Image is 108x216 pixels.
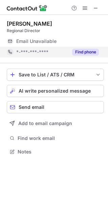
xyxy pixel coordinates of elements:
div: Regional Director [7,28,104,34]
span: Notes [18,149,101,155]
span: AI write personalized message [19,88,91,94]
span: Add to email campaign [18,121,72,126]
button: Add to email campaign [7,117,104,129]
span: Send email [19,104,44,110]
div: Save to List / ATS / CRM [19,72,92,77]
span: Find work email [18,135,101,141]
button: Find work email [7,134,104,143]
button: AI write personalized message [7,85,104,97]
button: Notes [7,147,104,157]
span: Email Unavailable [16,38,57,44]
button: Reveal Button [72,49,99,55]
button: save-profile-one-click [7,69,104,81]
div: [PERSON_NAME] [7,20,52,27]
img: ContactOut v5.3.10 [7,4,47,12]
button: Send email [7,101,104,113]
